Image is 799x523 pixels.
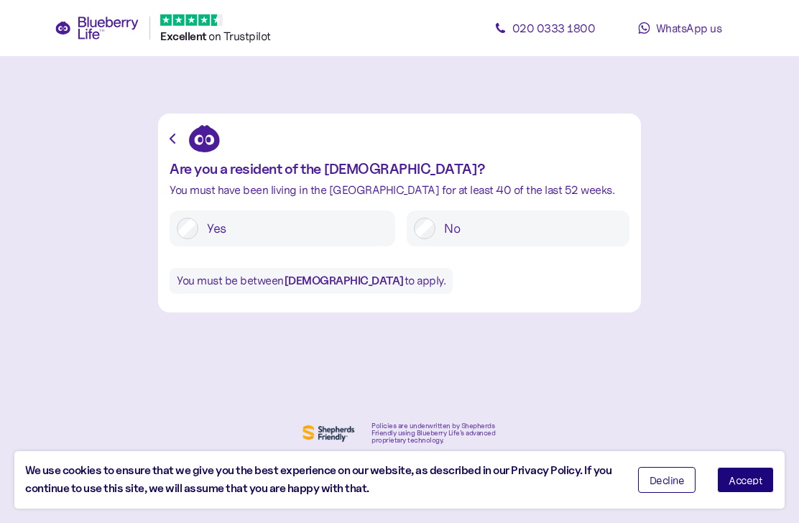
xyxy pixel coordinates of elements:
a: WhatsApp us [615,14,744,42]
div: We use cookies to ensure that we give you the best experience on our website, as described in our... [25,462,616,498]
div: You must be between to apply. [170,268,453,294]
span: WhatsApp us [656,21,722,35]
b: [DEMOGRAPHIC_DATA] [284,274,405,287]
span: Excellent ️ [160,29,208,43]
button: Accept cookies [717,467,774,493]
label: Yes [198,218,388,239]
label: No [435,218,622,239]
span: Accept [729,475,762,485]
span: Decline [650,475,685,485]
img: Shephers Friendly [300,422,357,445]
span: 020 0333 1800 [512,21,596,35]
div: Policies are underwritten by Shepherds Friendly using Blueberry Life’s advanced proprietary techn... [371,422,499,444]
div: You must have been living in the [GEOGRAPHIC_DATA] for at least 40 of the last 52 weeks. [170,184,629,196]
a: 020 0333 1800 [480,14,609,42]
span: on Trustpilot [208,29,271,43]
button: Decline cookies [638,467,696,493]
div: Are you a resident of the [DEMOGRAPHIC_DATA]? [170,161,629,177]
